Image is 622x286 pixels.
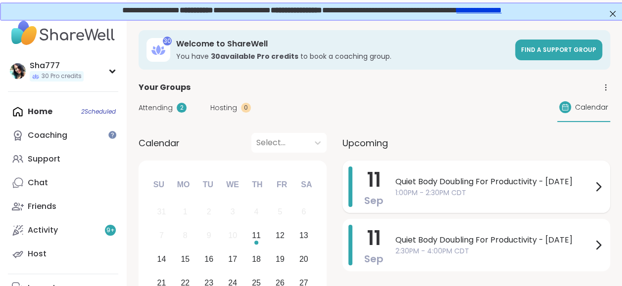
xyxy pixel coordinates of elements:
div: 30 [163,37,172,45]
div: Not available Thursday, September 4th, 2025 [246,202,267,223]
div: Fr [271,174,292,196]
span: 2:30PM - 4:00PM CDT [395,246,592,256]
span: Sep [364,252,383,266]
span: 11 [367,166,381,194]
span: 1:00PM - 2:30PM CDT [395,188,592,198]
div: Choose Thursday, September 11th, 2025 [246,225,267,246]
span: Upcoming [342,136,388,150]
div: Tu [197,174,219,196]
a: Activity9+ [8,218,118,242]
span: Sep [364,194,383,207]
div: Sa [295,174,317,196]
a: Support [8,147,118,171]
span: Quiet Body Doubling For Productivity - [DATE] [395,176,592,188]
div: Coaching [28,130,67,141]
div: 2 [207,205,211,218]
div: Not available Monday, September 1st, 2025 [175,202,196,223]
div: 19 [276,252,285,266]
div: Support [28,154,60,164]
div: 10 [228,229,237,242]
span: 30 Pro credits [42,72,82,81]
a: Friends [8,195,118,218]
div: Friends [28,201,56,212]
div: 18 [252,252,261,266]
div: 20 [299,252,308,266]
div: Not available Saturday, September 6th, 2025 [293,202,314,223]
div: 31 [157,205,166,218]
div: 15 [181,252,190,266]
div: Choose Saturday, September 13th, 2025 [293,225,314,246]
div: Not available Sunday, August 31st, 2025 [151,202,172,223]
span: 11 [367,224,381,252]
div: Choose Tuesday, September 16th, 2025 [198,249,220,270]
div: 8 [183,229,188,242]
div: Mo [172,174,194,196]
div: Not available Sunday, September 7th, 2025 [151,225,172,246]
div: Choose Friday, September 19th, 2025 [269,249,290,270]
div: Choose Friday, September 12th, 2025 [269,225,290,246]
div: Not available Wednesday, September 3rd, 2025 [222,202,243,223]
div: Choose Wednesday, September 17th, 2025 [222,249,243,270]
h3: Welcome to ShareWell [176,39,509,49]
a: Chat [8,171,118,195]
span: Attending [139,103,173,113]
div: Not available Tuesday, September 9th, 2025 [198,225,220,246]
span: Hosting [210,103,237,113]
div: Choose Sunday, September 14th, 2025 [151,249,172,270]
span: Find a support group [521,45,596,54]
div: Activity [28,225,58,236]
div: Chat [28,177,48,188]
span: Your Groups [139,82,191,93]
iframe: Spotlight [108,131,116,139]
div: We [222,174,243,196]
div: Choose Saturday, September 20th, 2025 [293,249,314,270]
div: 5 [278,205,282,218]
div: Not available Tuesday, September 2nd, 2025 [198,202,220,223]
div: 14 [157,252,166,266]
div: 6 [301,205,306,218]
div: 4 [254,205,258,218]
div: Su [148,174,170,196]
div: 2 [177,103,187,113]
div: 17 [228,252,237,266]
img: Sha777 [10,63,26,79]
div: 1 [183,205,188,218]
b: 30 available Pro credit s [211,51,298,61]
div: Not available Monday, September 8th, 2025 [175,225,196,246]
img: ShareWell Nav Logo [8,16,118,50]
div: 13 [299,229,308,242]
div: 0 [241,103,251,113]
div: Sha777 [30,60,84,71]
h3: You have to book a coaching group. [176,51,509,61]
div: 12 [276,229,285,242]
a: Coaching [8,123,118,147]
div: 3 [231,205,235,218]
span: 9 + [106,226,115,235]
div: Choose Monday, September 15th, 2025 [175,249,196,270]
div: Not available Friday, September 5th, 2025 [269,202,290,223]
span: Calendar [575,102,608,113]
div: Not available Wednesday, September 10th, 2025 [222,225,243,246]
a: Find a support group [515,40,602,60]
div: 16 [204,252,213,266]
a: Host [8,242,118,266]
span: Calendar [139,136,180,150]
div: 7 [159,229,164,242]
div: Host [28,248,47,259]
div: 9 [207,229,211,242]
div: Th [246,174,268,196]
div: 11 [252,229,261,242]
span: Quiet Body Doubling For Productivity - [DATE] [395,234,592,246]
div: Choose Thursday, September 18th, 2025 [246,249,267,270]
